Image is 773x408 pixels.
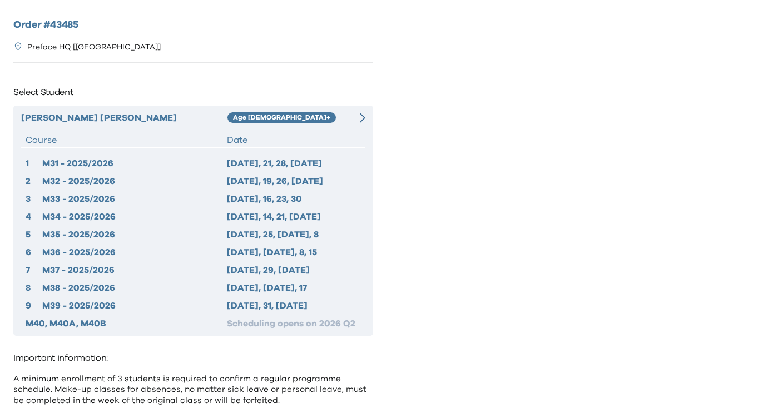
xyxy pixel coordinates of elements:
[42,281,227,295] div: M38 - 2025/2026
[26,133,227,147] div: Course
[26,246,42,259] div: 6
[42,246,227,259] div: M36 - 2025/2026
[13,349,373,367] p: Important information:
[227,210,361,223] div: [DATE], 14, 21, [DATE]
[26,263,42,277] div: 7
[227,299,361,312] div: [DATE], 31, [DATE]
[227,192,361,206] div: [DATE], 16, 23, 30
[26,299,42,312] div: 9
[26,210,42,223] div: 4
[13,83,373,101] p: Select Student
[21,111,227,125] div: [PERSON_NAME] [PERSON_NAME]
[42,210,227,223] div: M34 - 2025/2026
[13,18,373,33] h2: Order # 43485
[227,157,361,170] div: [DATE], 21, 28, [DATE]
[227,112,336,123] div: Age [DEMOGRAPHIC_DATA]+
[26,175,42,188] div: 2
[42,192,227,206] div: M33 - 2025/2026
[227,246,361,259] div: [DATE], [DATE], 8, 15
[227,133,361,147] div: Date
[26,281,42,295] div: 8
[227,175,361,188] div: [DATE], 19, 26, [DATE]
[42,157,227,170] div: M31 - 2025/2026
[42,263,227,277] div: M37 - 2025/2026
[26,192,42,206] div: 3
[42,175,227,188] div: M32 - 2025/2026
[227,228,361,241] div: [DATE], 25, [DATE], 8
[42,228,227,241] div: M35 - 2025/2026
[227,263,361,277] div: [DATE], 29, [DATE]
[27,42,161,53] p: Preface HQ [[GEOGRAPHIC_DATA]]
[26,157,42,170] div: 1
[42,299,227,312] div: M39 - 2025/2026
[26,317,227,330] div: M40, M40A, M40B
[26,228,42,241] div: 5
[227,281,361,295] div: [DATE], [DATE], 17
[227,317,361,330] div: Scheduling opens on 2026 Q2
